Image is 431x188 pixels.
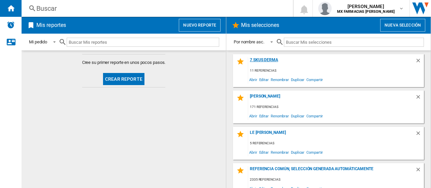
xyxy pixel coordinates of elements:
[248,130,415,139] div: Le [PERSON_NAME]
[248,58,415,67] div: 7 SKUS DERMA
[337,9,395,14] b: MX FARMACIAS [PERSON_NAME]
[318,2,332,15] img: profile.jpg
[284,38,424,47] input: Buscar Mis selecciones
[35,19,67,32] h2: Mis reportes
[290,75,305,84] span: Duplicar
[258,148,270,157] span: Editar
[179,19,221,32] button: Nuevo reporte
[248,94,415,103] div: [PERSON_NAME]
[305,148,324,157] span: Compartir
[290,148,305,157] span: Duplicar
[82,60,166,66] span: Cree su primer reporte en unos pocos pasos.
[258,111,270,120] span: Editar
[7,21,15,29] img: alerts-logo.svg
[67,38,219,47] input: Buscar Mis reportes
[248,75,258,84] span: Abrir
[270,75,290,84] span: Renombrar
[305,111,324,120] span: Compartir
[248,103,424,111] div: 171 referencias
[29,39,47,44] div: Mi pedido
[337,3,395,10] span: [PERSON_NAME]
[270,148,290,157] span: Renombrar
[248,139,424,148] div: 5 referencias
[248,148,258,157] span: Abrir
[270,111,290,120] span: Renombrar
[415,166,424,176] div: Borrar
[234,39,264,44] div: Por nombre asc.
[248,111,258,120] span: Abrir
[305,75,324,84] span: Compartir
[103,73,144,85] button: Crear reporte
[415,130,424,139] div: Borrar
[240,19,281,32] h2: Mis selecciones
[415,58,424,67] div: Borrar
[415,94,424,103] div: Borrar
[290,111,305,120] span: Duplicar
[248,67,424,75] div: 11 referencias
[248,166,415,176] div: Referencia común, selección generada automáticamente
[258,75,270,84] span: Editar
[248,176,424,184] div: 2335 referencias
[380,19,425,32] button: Nueva selección
[36,4,275,13] div: Buscar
